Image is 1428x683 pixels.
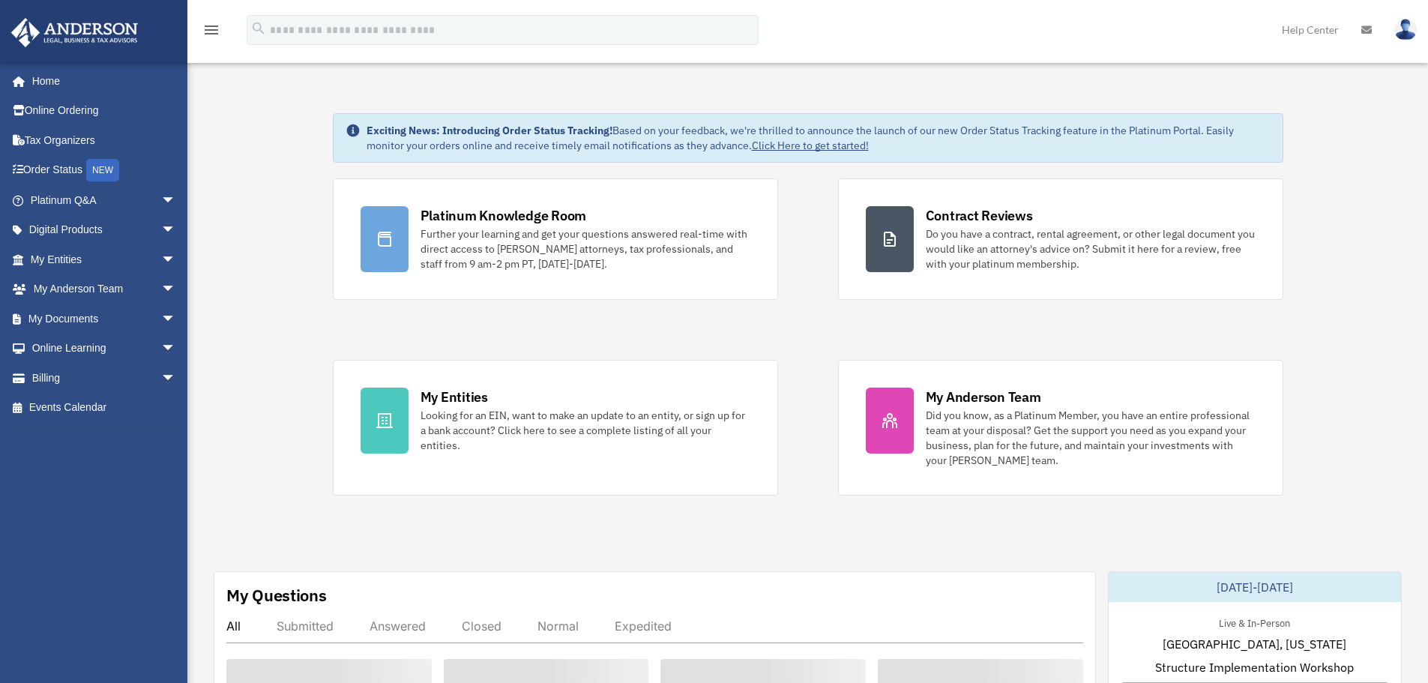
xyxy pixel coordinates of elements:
a: Tax Organizers [10,125,199,155]
a: Click Here to get started! [752,139,869,152]
a: My Anderson Teamarrow_drop_down [10,274,199,304]
div: Based on your feedback, we're thrilled to announce the launch of our new Order Status Tracking fe... [367,123,1271,153]
a: My Anderson Team Did you know, as a Platinum Member, you have an entire professional team at your... [838,360,1283,496]
span: arrow_drop_down [161,304,191,334]
a: Billingarrow_drop_down [10,363,199,393]
span: arrow_drop_down [161,185,191,216]
div: My Entities [421,388,488,406]
div: Platinum Knowledge Room [421,206,587,225]
div: Did you know, as a Platinum Member, you have an entire professional team at your disposal? Get th... [926,408,1256,468]
a: My Entitiesarrow_drop_down [10,244,199,274]
a: My Entities Looking for an EIN, want to make an update to an entity, or sign up for a bank accoun... [333,360,778,496]
span: arrow_drop_down [161,244,191,275]
a: Contract Reviews Do you have a contract, rental agreement, or other legal document you would like... [838,178,1283,300]
div: Looking for an EIN, want to make an update to an entity, or sign up for a bank account? Click her... [421,408,750,453]
div: All [226,619,241,634]
span: arrow_drop_down [161,363,191,394]
a: Events Calendar [10,393,199,423]
div: Further your learning and get your questions answered real-time with direct access to [PERSON_NAM... [421,226,750,271]
div: Submitted [277,619,334,634]
div: Live & In-Person [1207,614,1302,630]
div: My Anderson Team [926,388,1041,406]
img: User Pic [1394,19,1417,40]
i: search [250,20,267,37]
span: [GEOGRAPHIC_DATA], [US_STATE] [1163,635,1346,653]
div: My Questions [226,584,327,607]
div: Normal [537,619,579,634]
div: Closed [462,619,501,634]
div: Answered [370,619,426,634]
a: Platinum Q&Aarrow_drop_down [10,185,199,215]
div: [DATE]-[DATE] [1109,572,1401,602]
span: arrow_drop_down [161,274,191,305]
i: menu [202,21,220,39]
div: Contract Reviews [926,206,1033,225]
span: arrow_drop_down [161,215,191,246]
div: NEW [86,159,119,181]
a: Digital Productsarrow_drop_down [10,215,199,245]
img: Anderson Advisors Platinum Portal [7,18,142,47]
a: Order StatusNEW [10,155,199,186]
div: Expedited [615,619,672,634]
a: Online Learningarrow_drop_down [10,334,199,364]
a: Home [10,66,191,96]
strong: Exciting News: Introducing Order Status Tracking! [367,124,612,137]
span: Structure Implementation Workshop [1155,658,1354,676]
a: My Documentsarrow_drop_down [10,304,199,334]
a: menu [202,26,220,39]
a: Platinum Knowledge Room Further your learning and get your questions answered real-time with dire... [333,178,778,300]
span: arrow_drop_down [161,334,191,364]
a: Online Ordering [10,96,199,126]
div: Do you have a contract, rental agreement, or other legal document you would like an attorney's ad... [926,226,1256,271]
